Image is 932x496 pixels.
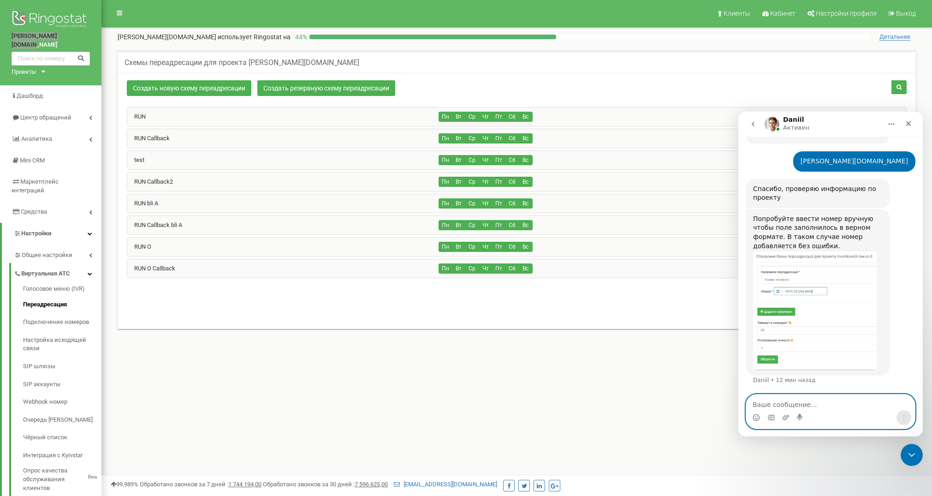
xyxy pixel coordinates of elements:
span: Настройки профиля [816,10,877,17]
span: Маркетплейс интеграций [12,178,59,194]
button: Пт [492,242,506,252]
button: Чт [479,177,493,187]
button: Ср [465,112,479,122]
img: Ringostat logo [12,9,90,32]
button: Ср [465,177,479,187]
span: Аналитика [21,135,52,142]
button: Вс [519,155,533,165]
a: Очередь [PERSON_NAME] [23,411,101,429]
button: Чт [479,198,493,209]
button: Сб [505,263,519,274]
p: 44 % [291,32,309,42]
button: Вс [519,198,533,209]
button: Чт [479,242,493,252]
button: Вт [452,133,466,143]
button: Сб [505,198,519,209]
span: Центр обращений [20,114,71,121]
span: использует Ringostat на [218,33,291,41]
button: Пн [439,198,452,209]
button: Сб [505,242,519,252]
button: Пт [492,112,506,122]
button: Сб [505,112,519,122]
span: Средства [21,208,47,215]
span: Выход [896,10,916,17]
a: Подключение номеров [23,313,101,331]
a: Интеграция с Kyivstar [23,447,101,465]
iframe: Intercom live chat [738,112,923,436]
span: Дашборд [17,92,43,99]
button: Чт [479,263,493,274]
button: Вс [519,263,533,274]
button: Пн [439,133,452,143]
button: Пн [439,112,452,122]
a: SIP аккаунты [23,376,101,394]
a: RUN Callback bli A [127,221,182,228]
span: Обработано звонков за 30 дней : [263,481,388,488]
span: Общие настройки [22,251,72,260]
button: Пт [492,133,506,143]
button: Чт [479,112,493,122]
a: RUN Callback2 [127,178,173,185]
button: Пт [492,155,506,165]
button: Пн [439,263,452,274]
button: Пн [439,155,452,165]
button: Вс [519,242,533,252]
button: Ср [465,155,479,165]
span: Клиенты [724,10,750,17]
a: RUN O Callback [127,265,175,272]
span: Настройки [21,230,51,237]
div: Проекты [12,68,36,77]
a: Виртуальная АТС [14,263,101,282]
button: Вс [519,220,533,230]
button: Чт [479,155,493,165]
a: Общие настройки [14,245,101,263]
a: [PERSON_NAME][DOMAIN_NAME] [12,32,90,49]
button: Вс [519,177,533,187]
button: Вт [452,155,466,165]
button: Ср [465,133,479,143]
button: Сб [505,177,519,187]
button: Вт [452,112,466,122]
button: Поиск схемы переадресации [891,80,907,94]
u: 7 596 625,00 [355,481,388,488]
a: RUN [127,113,146,120]
a: Опрос качества обслуживания клиентовBeta [23,464,101,492]
a: Создать новую схему переадресации [127,80,251,96]
button: Ср [465,242,479,252]
button: Ср [465,263,479,274]
span: 99,989% [111,481,138,488]
a: Webhook номер [23,393,101,411]
u: 1 744 194,00 [228,481,261,488]
button: Пт [492,220,506,230]
button: Сб [505,133,519,143]
a: Настройка исходящей связи [23,331,101,358]
button: Вт [452,263,466,274]
a: Создать резервную схему переадресации [257,80,395,96]
button: Сб [505,220,519,230]
button: Ср [465,198,479,209]
button: Чт [479,220,493,230]
a: Голосовое меню (IVR) [23,285,101,296]
button: Пн [439,242,452,252]
a: Переадресация [23,296,101,314]
span: Обработано звонков за 7 дней : [140,481,261,488]
button: Вт [452,242,466,252]
button: Вт [452,198,466,209]
h5: Схемы переадресации для проекта [PERSON_NAME][DOMAIN_NAME] [125,59,359,67]
button: Ср [465,220,479,230]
